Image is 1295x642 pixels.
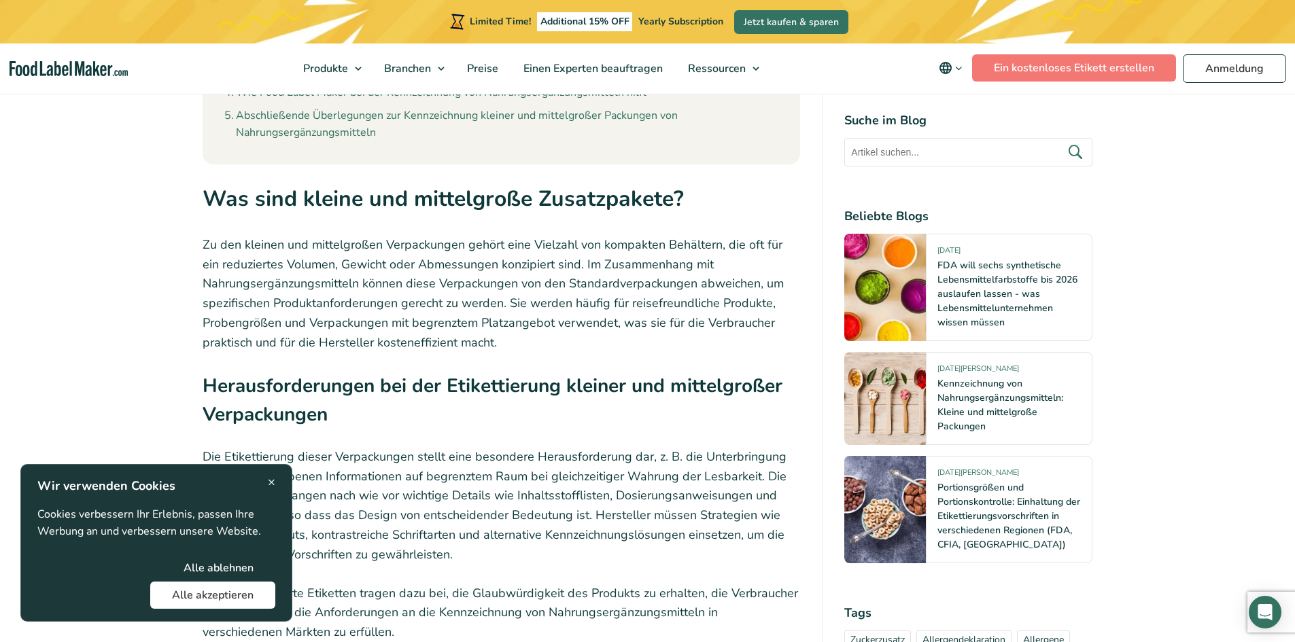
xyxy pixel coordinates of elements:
a: Portionsgrößen und Portionskontrolle: Einhaltung der Etikettierungsvorschriften in verschiedenen ... [937,481,1080,551]
h4: Tags [844,604,1092,622]
button: Alle akzeptieren [150,582,275,609]
span: × [268,473,275,491]
h4: Suche im Blog [844,111,1092,130]
p: Richtig formatierte Etiketten tragen dazu bei, die Glaubwürdigkeit des Produkts zu erhalten, die ... [203,584,801,642]
a: FDA will sechs synthetische Lebensmittelfarbstoffe bis 2026 auslaufen lassen - was Lebensmittelun... [937,259,1077,329]
button: Alle ablehnen [162,554,275,582]
a: Kennzeichnung von Nahrungsergänzungsmitteln: Kleine und mittelgroße Packungen [937,377,1063,433]
span: Produkte [299,61,349,76]
input: Artikel suchen... [844,138,1092,166]
span: Yearly Subscription [638,15,723,28]
h4: Beliebte Blogs [844,207,1092,226]
span: [DATE] [937,245,961,261]
strong: Was sind kleine und mittelgroße Zusatzpakete? [203,184,684,213]
a: Produkte [291,43,368,94]
a: Einen Experten beauftragen [511,43,672,94]
span: Ressourcen [684,61,747,76]
p: Die Etikettierung dieser Verpackungen stellt eine besondere Herausforderung dar, z. B. die Unterb... [203,447,801,565]
span: Additional 15% OFF [537,12,633,31]
a: Ein kostenloses Etikett erstellen [972,54,1176,82]
p: Zu den kleinen und mittelgroßen Verpackungen gehört eine Vielzahl von kompakten Behältern, die of... [203,235,801,353]
span: [DATE][PERSON_NAME] [937,467,1019,483]
a: Jetzt kaufen & sparen [734,10,848,34]
span: Preise [463,61,500,76]
a: Branchen [372,43,451,94]
strong: Wir verwenden Cookies [37,478,175,494]
a: Preise [455,43,508,94]
a: Anmeldung [1183,54,1286,83]
a: Abschließende Überlegungen zur Kennzeichnung kleiner und mittelgroßer Packungen von Nahrungsergän... [224,107,779,142]
span: [DATE][PERSON_NAME] [937,363,1019,379]
strong: Herausforderungen bei der Etikettierung kleiner und mittelgroßer Verpackungen [203,373,782,427]
span: Limited Time! [470,15,531,28]
span: Einen Experten beauftragen [519,61,664,76]
div: Open Intercom Messenger [1249,596,1281,628]
span: Branchen [380,61,432,76]
p: Cookies verbessern Ihr Erlebnis, passen Ihre Werbung an und verbessern unsere Website. [37,506,275,541]
a: Ressourcen [676,43,766,94]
